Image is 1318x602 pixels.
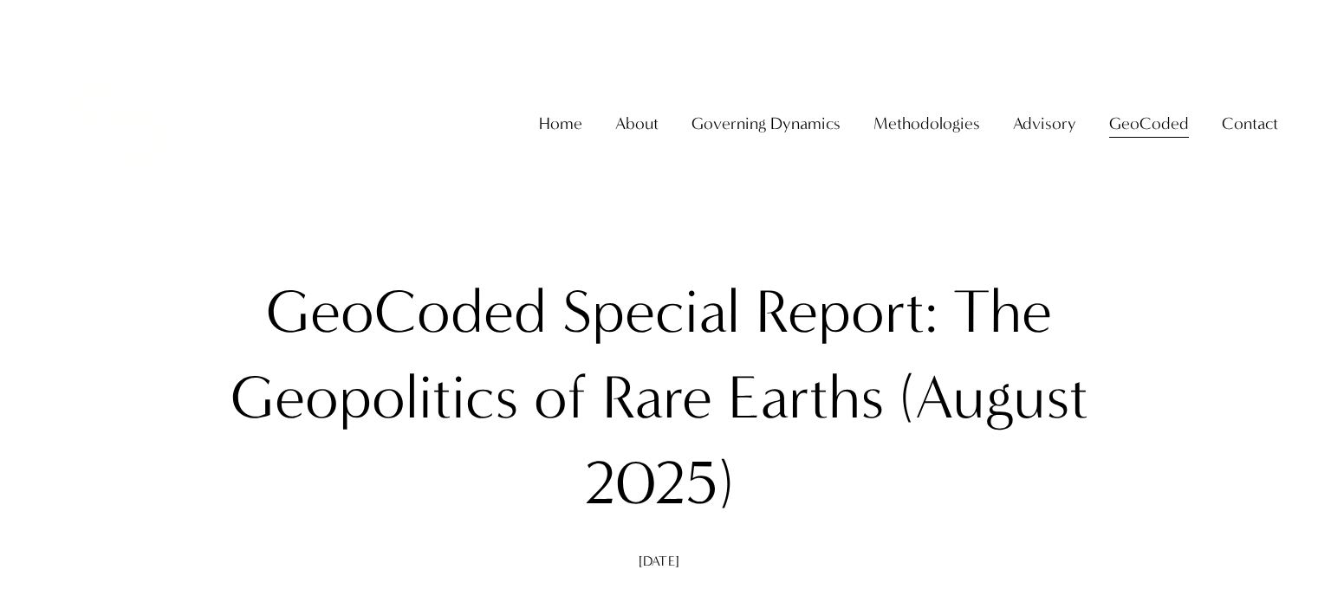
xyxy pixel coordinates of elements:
[691,108,841,139] span: Governing Dynamics
[953,269,1052,355] div: The
[756,269,938,355] div: Report:
[1013,108,1076,139] span: Advisory
[1222,108,1278,139] span: Contact
[873,107,980,140] a: folder dropdown
[602,355,712,441] div: Rare
[1109,108,1189,139] span: GeoCoded
[691,107,841,140] a: folder dropdown
[230,355,518,441] div: Geopolitics
[266,269,547,355] div: GeoCoded
[899,355,1088,441] div: (August
[1222,107,1278,140] a: folder dropdown
[615,108,659,139] span: About
[639,553,679,569] span: [DATE]
[873,108,980,139] span: Methodologies
[1013,107,1076,140] a: folder dropdown
[1109,107,1189,140] a: folder dropdown
[584,441,734,527] div: 2025)
[534,355,587,441] div: of
[728,355,884,441] div: Earths
[615,107,659,140] a: folder dropdown
[562,269,740,355] div: Special
[539,107,582,140] a: Home
[40,43,199,203] img: Christopher Sanchez &amp; Co.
